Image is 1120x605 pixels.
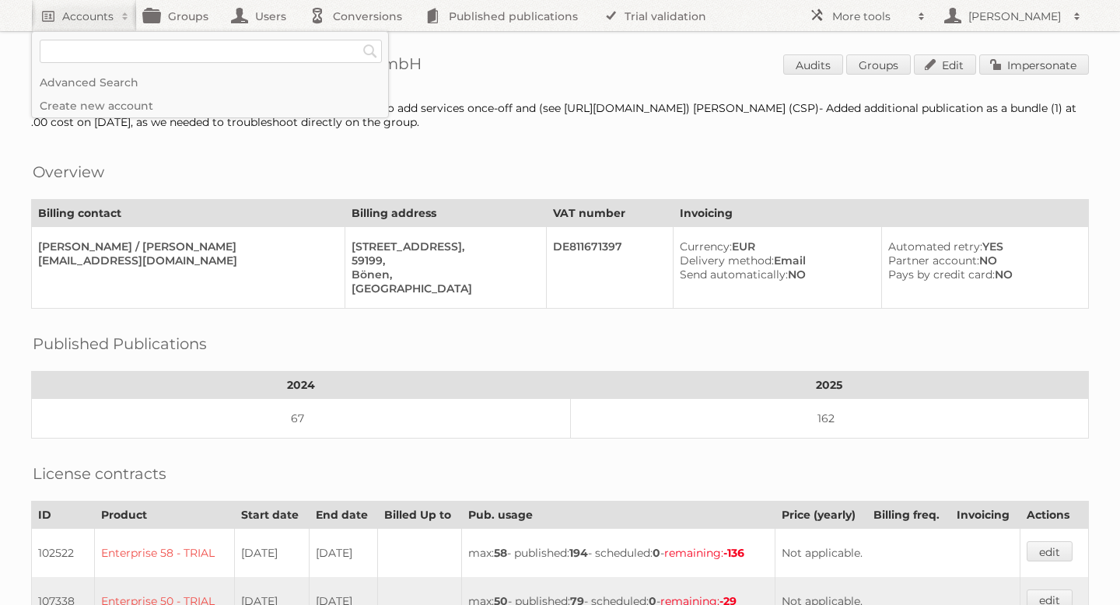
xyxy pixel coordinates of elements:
div: NO [888,254,1076,268]
td: Not applicable. [775,529,1020,578]
h2: Overview [33,160,104,184]
th: End date [309,502,377,529]
th: Actions [1020,502,1088,529]
span: Delivery method: [680,254,774,268]
strong: 0 [653,546,660,560]
th: Product [94,502,234,529]
th: Billing address [345,200,546,227]
span: Automated retry: [888,240,982,254]
td: [DATE] [234,529,309,578]
div: NO [888,268,1076,282]
input: Search [359,40,382,63]
h2: Accounts [62,9,114,24]
div: [GEOGRAPHIC_DATA] [352,282,533,296]
span: Currency: [680,240,732,254]
th: Billed Up to [377,502,461,529]
a: Groups [846,54,911,75]
th: Pub. usage [462,502,775,529]
th: Price (yearly) [775,502,867,529]
h2: License contracts [33,462,166,485]
th: 2025 [570,372,1088,399]
h2: More tools [832,9,910,24]
h2: [PERSON_NAME] [964,9,1066,24]
a: Advanced Search [32,71,388,94]
a: Create new account [32,94,388,117]
div: EUR [680,240,869,254]
td: 162 [570,399,1088,439]
a: Edit [914,54,976,75]
div: [PERSON_NAME] / [PERSON_NAME] [38,240,332,254]
div: [STREET_ADDRESS], [352,240,533,254]
strong: -136 [723,546,744,560]
th: Invoicing [674,200,1089,227]
strong: 194 [569,546,588,560]
a: Audits [783,54,843,75]
h1: Account 87355: KiK Textilien und Non-Food GmbH [31,54,1089,78]
div: YES [888,240,1076,254]
th: Invoicing [950,502,1020,529]
th: ID [32,502,95,529]
div: NO [680,268,869,282]
th: 2024 [32,372,571,399]
span: remaining: [664,546,744,560]
div: [EMAIL_ADDRESS][DOMAIN_NAME] [38,254,332,268]
h2: Published Publications [33,332,207,355]
div: Bönen, [352,268,533,282]
div: 59199, [352,254,533,268]
td: [DATE] [309,529,377,578]
a: edit [1027,541,1073,561]
td: max: - published: - scheduled: - [462,529,775,578]
span: Pays by credit card: [888,268,995,282]
th: Billing contact [32,200,345,227]
td: DE811671397 [546,227,674,309]
span: Send automatically: [680,268,788,282]
div: Email [680,254,869,268]
span: Partner account: [888,254,979,268]
th: VAT number [546,200,674,227]
a: Impersonate [979,54,1089,75]
td: 67 [32,399,571,439]
strong: 58 [494,546,507,560]
td: 102522 [32,529,95,578]
td: Enterprise 58 - TRIAL [94,529,234,578]
th: Billing freq. [866,502,950,529]
th: Start date [234,502,309,529]
div: [Contract 109340] - auto-billing disabled to reflect discounts and to add services once-off and (... [31,101,1089,129]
